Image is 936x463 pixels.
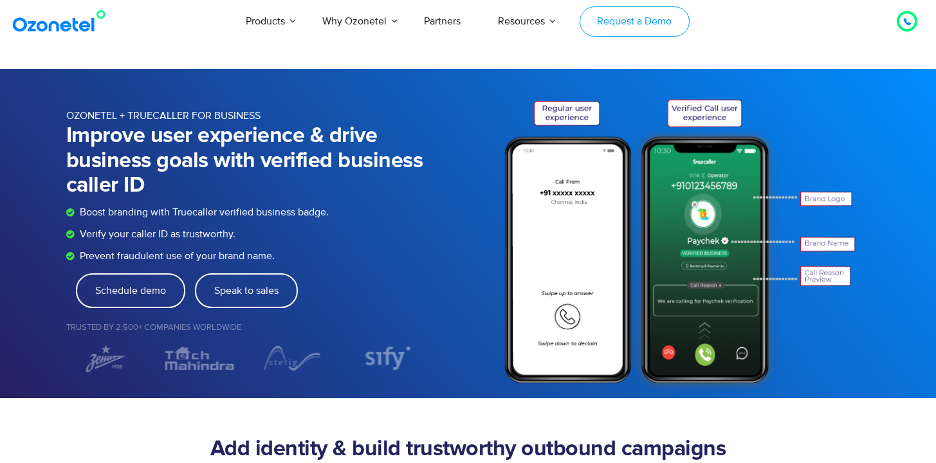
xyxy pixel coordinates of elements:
[77,226,235,242] span: Verify your caller ID as trustworthy.
[66,343,147,373] img: ZENIT
[77,248,275,264] span: Prevent fraudulent use of your brand name.
[73,437,864,462] h2: Add identity & build trustworthy outbound campaigns
[580,6,690,37] a: Request a Demo
[66,323,425,332] h5: Trusted by 2,500+ Companies Worldwide
[77,204,329,220] span: Boost branding with Truecaller verified business badge.
[66,343,425,373] div: Image Carousel
[345,343,425,373] img: Sify
[214,286,279,296] span: Speak to sales
[252,343,333,373] img: Stetig
[66,123,425,199] h1: Improve user experience & drive business goals with verified business caller ID
[195,273,298,308] a: Speak to sales
[345,343,425,373] div: 4 / 7
[66,343,147,373] div: 1 / 7
[159,343,239,373] img: TechMahindra
[95,286,166,296] span: Schedule demo
[159,343,239,373] div: 2 / 7
[252,343,333,373] div: 3 / 7
[66,108,425,123] p: OZONETEL + TRUECALLER FOR BUSINESS
[76,273,185,308] a: Schedule demo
